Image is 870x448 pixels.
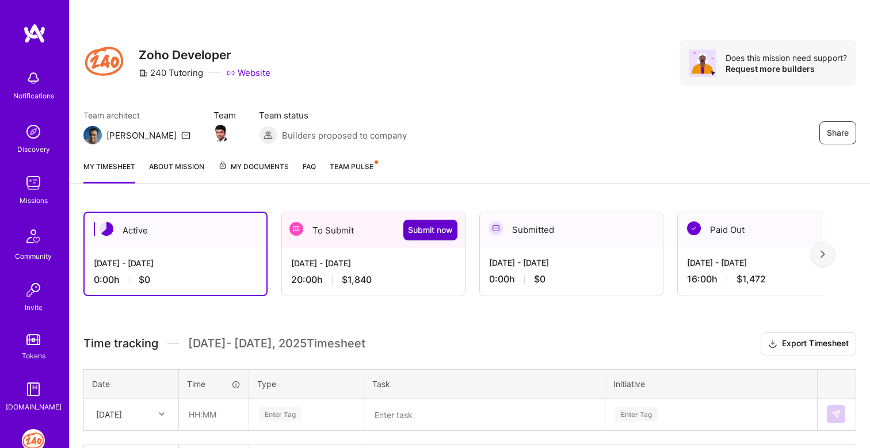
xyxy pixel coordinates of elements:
[489,273,654,285] div: 0:00 h
[330,160,377,183] a: Team Pulse
[259,109,407,121] span: Team status
[403,220,457,240] button: Submit now
[613,378,809,390] div: Initiative
[408,224,453,236] span: Submit now
[687,221,701,235] img: Paid Out
[22,350,45,362] div: Tokens
[96,408,122,420] div: [DATE]
[726,52,847,63] div: Does this mission need support?
[226,67,270,79] a: Website
[22,278,45,301] img: Invite
[83,126,102,144] img: Team Architect
[22,378,45,401] img: guide book
[687,273,852,285] div: 16:00 h
[615,405,658,423] div: Enter Tag
[20,194,48,206] div: Missions
[6,401,62,413] div: [DOMAIN_NAME]
[83,336,158,351] span: Time tracking
[218,160,289,183] a: My Documents
[213,109,236,121] span: Team
[534,273,545,285] span: $0
[821,250,825,258] img: right
[303,160,316,183] a: FAQ
[678,212,861,247] div: Paid Out
[213,124,228,143] a: Team Member Avatar
[83,40,125,82] img: Company Logo
[139,68,148,78] i: icon CompanyGray
[17,143,50,155] div: Discovery
[768,338,777,350] i: icon Download
[687,256,852,269] div: [DATE] - [DATE]
[726,63,847,74] div: Request more builders
[259,405,302,423] div: Enter Tag
[188,336,365,351] span: [DATE] - [DATE] , 2025 Timesheet
[831,409,841,419] img: Submit
[819,121,856,144] button: Share
[15,250,52,262] div: Community
[282,212,465,248] div: To Submit
[249,369,364,398] th: Type
[689,49,716,77] img: Avatar
[23,23,46,44] img: logo
[187,378,241,390] div: Time
[25,301,43,313] div: Invite
[94,274,257,286] div: 0:00 h
[83,160,135,183] a: My timesheet
[94,257,257,269] div: [DATE] - [DATE]
[13,90,54,102] div: Notifications
[827,127,849,139] span: Share
[180,399,248,430] input: HH:MM
[22,67,45,90] img: bell
[139,48,270,62] h3: Zoho Developer
[291,274,456,286] div: 20:00 h
[489,221,503,235] img: Submitted
[20,223,47,250] img: Community
[100,222,113,236] img: Active
[218,160,289,173] span: My Documents
[489,256,654,269] div: [DATE] - [DATE]
[342,274,372,286] span: $1,840
[761,332,856,355] button: Export Timesheet
[330,162,373,171] span: Team Pulse
[480,212,663,247] div: Submitted
[26,334,40,345] img: tokens
[291,257,456,269] div: [DATE] - [DATE]
[259,126,277,144] img: Builders proposed to company
[22,120,45,143] img: discovery
[159,411,165,417] i: icon Chevron
[212,125,230,142] img: Team Member Avatar
[106,129,177,141] div: [PERSON_NAME]
[139,67,203,79] div: 240 Tutoring
[22,171,45,194] img: teamwork
[282,129,407,141] span: Builders proposed to company
[83,109,190,121] span: Team architect
[149,160,204,183] a: About Mission
[737,273,766,285] span: $1,472
[85,213,266,248] div: Active
[181,131,190,140] i: icon Mail
[139,274,150,286] span: $0
[364,369,605,398] th: Task
[289,222,303,236] img: To Submit
[84,369,179,398] th: Date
